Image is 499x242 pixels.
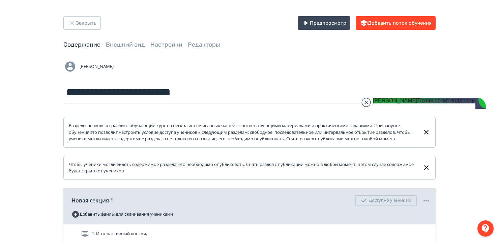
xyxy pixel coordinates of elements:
button: Добавить поток обучения [356,16,436,30]
button: Предпросмотр [298,16,350,30]
span: 1. Интерактивный лонгрид [92,231,148,237]
a: Внешний вид [106,41,145,48]
span: Новая секция 1 [71,196,113,204]
a: Редакторы [188,41,220,48]
button: Добавить файлы для скачивания учениками [71,209,173,220]
div: Чтобы ученики могли видеть содержимое раздела, его необходимо опубликовать. Снять раздел с публик... [69,161,417,174]
button: Закрыть [63,16,101,30]
a: Настройки [150,41,182,48]
div: Доступно ученикам [355,195,417,205]
div: Разделы позволяют разбить обучающий курс на несколько смысловых частей с соответствующими материа... [69,122,417,142]
a: Содержание [63,41,100,48]
span: [PERSON_NAME] [80,63,114,70]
